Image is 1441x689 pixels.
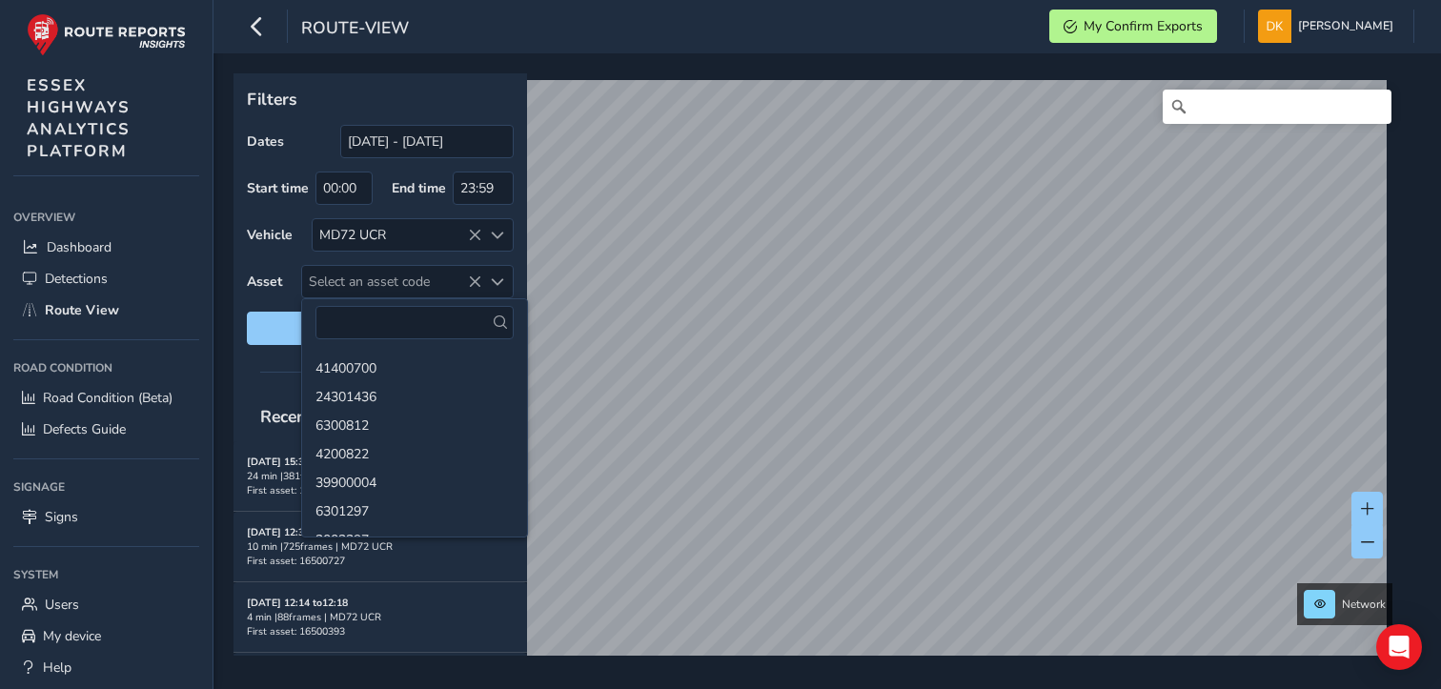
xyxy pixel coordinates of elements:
strong: [DATE] 15:31 to 15:55 [247,455,348,469]
span: Users [45,596,79,614]
span: Signs [45,508,78,526]
li: 24301436 [302,381,527,410]
div: Overview [13,203,199,232]
button: [PERSON_NAME] [1258,10,1400,43]
span: Help [43,659,71,677]
canvas: Map [240,80,1387,678]
div: 10 min | 725 frames | MD72 UCR [247,539,514,554]
div: Select an asset code [481,266,513,297]
span: [PERSON_NAME] [1298,10,1393,43]
div: Signage [13,473,199,501]
span: Network [1342,597,1386,612]
label: Vehicle [247,226,293,244]
li: 6301297 [302,496,527,524]
span: Select an asset code [302,266,481,297]
li: 6300812 [302,410,527,438]
label: Dates [247,132,284,151]
li: 41400700 [302,353,527,381]
span: Detections [45,270,108,288]
span: My Confirm Exports [1084,17,1203,35]
span: Defects Guide [43,420,126,438]
div: System [13,560,199,589]
div: Road Condition [13,354,199,382]
a: Users [13,589,199,620]
button: Reset filters [247,312,514,345]
span: Road Condition (Beta) [43,389,173,407]
a: Dashboard [13,232,199,263]
li: 2002397 [302,524,527,553]
span: Recent trips [247,392,367,441]
div: Open Intercom Messenger [1376,624,1422,670]
span: Route View [45,301,119,319]
span: Dashboard [47,238,112,256]
a: Help [13,652,199,683]
span: My device [43,627,101,645]
span: First asset: 16500393 [247,624,345,638]
strong: [DATE] 12:30 to 12:40 [247,525,348,539]
div: 24 min | 381 frames | MD72 UCR [247,469,514,483]
span: Reset filters [261,319,499,337]
a: Route View [13,294,199,326]
div: MD72 UCR [313,219,481,251]
a: Defects Guide [13,414,199,445]
button: My Confirm Exports [1049,10,1217,43]
strong: [DATE] 12:14 to 12:18 [247,596,348,610]
li: 4200822 [302,438,527,467]
p: Filters [247,87,514,111]
span: First asset: 16500727 [247,554,345,568]
a: Detections [13,263,199,294]
label: Start time [247,179,309,197]
li: 39900004 [302,467,527,496]
span: First asset: 13802628 [247,483,345,497]
span: ESSEX HIGHWAYS ANALYTICS PLATFORM [27,74,131,162]
img: rr logo [27,13,186,56]
span: route-view [301,16,409,43]
a: Road Condition (Beta) [13,382,199,414]
label: Asset [247,273,282,291]
img: diamond-layout [1258,10,1291,43]
div: 4 min | 88 frames | MD72 UCR [247,610,514,624]
a: My device [13,620,199,652]
a: Signs [13,501,199,533]
input: Search [1163,90,1391,124]
label: End time [392,179,446,197]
